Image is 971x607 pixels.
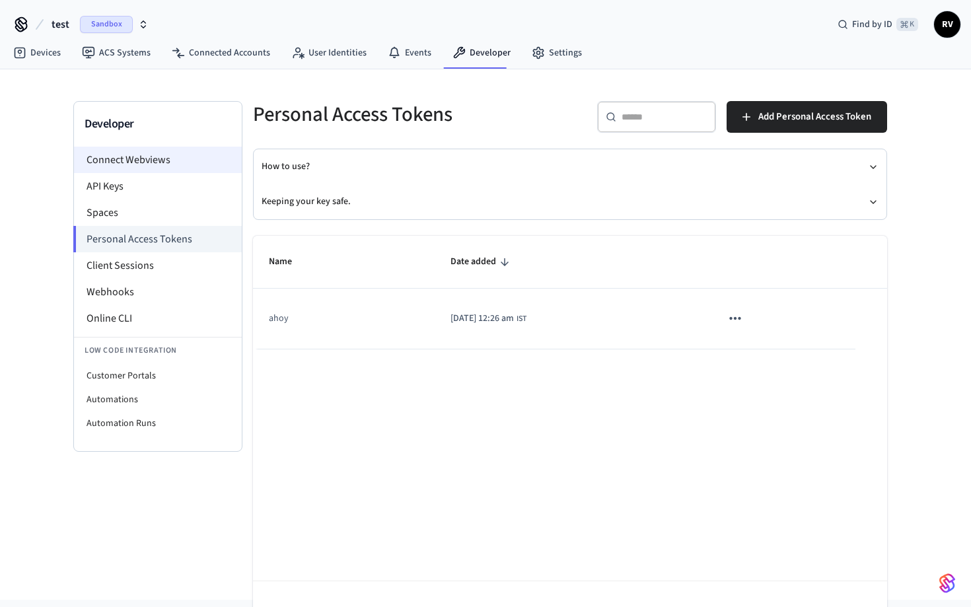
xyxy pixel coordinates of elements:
[262,149,879,184] button: How to use?
[934,11,960,38] button: RV
[3,41,71,65] a: Devices
[939,573,955,594] img: SeamLogoGradient.69752ec5.svg
[262,184,879,219] button: Keeping your key safe.
[74,173,242,199] li: API Keys
[71,41,161,65] a: ACS Systems
[450,312,526,326] div: Asia/Calcutta
[74,411,242,435] li: Automation Runs
[74,199,242,226] li: Spaces
[521,41,593,65] a: Settings
[253,101,562,128] h5: Personal Access Tokens
[74,337,242,364] li: Low Code Integration
[74,364,242,388] li: Customer Portals
[253,289,435,349] td: ahoy
[73,226,242,252] li: Personal Access Tokens
[896,18,918,31] span: ⌘ K
[517,313,526,325] span: IST
[450,252,513,272] span: Date added
[827,13,929,36] div: Find by ID⌘ K
[74,305,242,332] li: Online CLI
[269,252,309,272] span: Name
[161,41,281,65] a: Connected Accounts
[935,13,959,36] span: RV
[727,101,887,133] button: Add Personal Access Token
[74,252,242,279] li: Client Sessions
[281,41,377,65] a: User Identities
[85,115,231,133] h3: Developer
[450,312,514,326] span: [DATE] 12:26 am
[377,41,442,65] a: Events
[74,388,242,411] li: Automations
[758,108,871,125] span: Add Personal Access Token
[74,147,242,173] li: Connect Webviews
[852,18,892,31] span: Find by ID
[80,16,133,33] span: Sandbox
[442,41,521,65] a: Developer
[52,17,69,32] span: test
[253,236,887,349] table: sticky table
[74,279,242,305] li: Webhooks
